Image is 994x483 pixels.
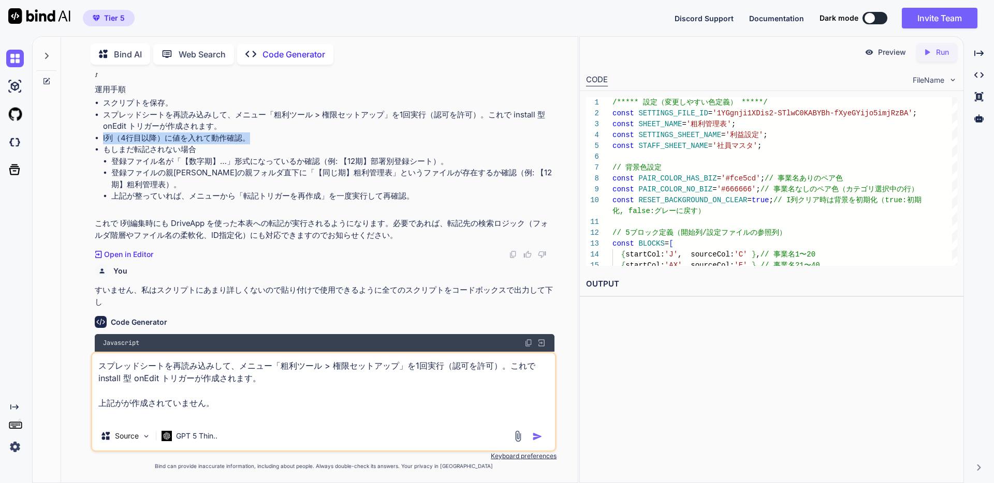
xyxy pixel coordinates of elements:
h6: You [113,266,127,276]
span: const [612,185,634,193]
span: '#666666' [717,185,756,193]
span: const [612,109,634,117]
span: const [612,131,634,139]
p: 運用手順 [95,84,554,96]
button: premiumTier 5 [83,10,135,26]
span: true [752,196,769,204]
img: attachment [512,430,524,442]
div: 15 [586,260,599,271]
div: 8 [586,173,599,184]
span: } [752,250,756,259]
img: like [523,250,532,259]
img: ai-studio [6,78,24,95]
span: 化, false:グレーに戻す） [612,207,705,215]
p: Bind AI [114,48,142,61]
img: Pick Models [142,432,151,441]
span: 'C' [734,250,747,259]
span: // 背景色設定 [612,163,662,172]
span: // 事業名ありのペア色 [765,174,843,183]
p: Web Search [179,48,226,61]
span: // I列クリア時は背景を初期化（true:初期 [773,196,922,204]
h6: Code Generator [111,317,167,327]
span: const [612,120,634,128]
div: 5 [586,141,599,152]
span: startCol: [625,250,665,259]
span: '社員マスタ' [712,142,757,150]
img: Bind AI [8,8,70,24]
img: Open in Browser [537,338,546,348]
span: ; [756,185,760,193]
span: const [612,174,634,183]
span: SETTINGS_FILE_ID [638,109,708,117]
img: GPT 5 Thinking High [162,431,172,441]
span: [ [669,239,673,248]
span: SHEET_NAME [638,120,682,128]
button: Discord Support [675,13,734,24]
span: PAIR_COLOR_NO_BIZ [638,185,712,193]
span: ; [769,196,773,204]
p: これで I列編集時にも DriveApp を使った本表への転記が実行されるようになります。必要であれば、転記先の検索ロジック（フォルダ階層やファイル名の柔軟化、ID指定化）にも対応できますのでお... [95,218,554,241]
p: GPT 5 Thin.. [176,431,217,441]
img: preview [865,48,874,57]
img: copy [509,250,517,259]
li: スプレッドシートを再読み込みして、メニュー「粗利ツール > 権限セットアップ」を1回実行（認可を許可）。これで install 型 onEdit トリガーが作成されます。 [103,109,554,132]
span: ; [757,142,762,150]
p: Run [936,47,949,57]
p: すいません、私はスクリプトにあまり詳しくないので貼り付けで使用できるように全てのスクリプトをコードボックスで出力して下し [95,284,554,308]
span: '1YGgnji1XDis2-STlwC0KABYBh-fXyeGYijo5imjRzBA' [712,109,912,117]
span: Tier 5 [104,13,125,23]
span: STAFF_SHEET_NAME [638,142,708,150]
img: chevron down [948,76,957,84]
h2: OUTPUT [580,272,963,296]
span: '#fce5cd' [721,174,761,183]
div: 3 [586,119,599,130]
div: 10 [586,195,599,206]
img: dislike [538,250,546,259]
li: 登録ファイルの親[PERSON_NAME]の親フォルダ直下に「【同じ期】粗利管理表」というファイルが存在するか確認（例: 【12期】粗利管理表）。 [111,167,554,190]
span: // 事業名1〜20 [760,250,815,259]
span: = [664,239,668,248]
span: const [612,196,634,204]
div: 2 [586,108,599,119]
li: I列（4行目以降）に値を入れて動作確認。 [103,132,554,144]
img: premium [93,15,100,21]
span: BLOCKS [638,239,664,248]
span: FileName [913,75,944,85]
span: = [712,185,717,193]
p: Preview [878,47,906,57]
li: スクリプトを保存。 [103,97,554,109]
span: = [717,174,721,183]
span: SETTINGS_SHEET_NAME [638,131,721,139]
span: ; [760,174,764,183]
span: PAIR_COLOR_HAS_BIZ [638,174,717,183]
li: もしまだ転記されない場合 [103,144,554,214]
img: darkCloudIdeIcon [6,133,24,151]
div: 9 [586,184,599,195]
div: 7 [586,162,599,173]
span: startCol: [625,261,665,269]
div: 13 [586,238,599,249]
span: // 5ブロック定義（開始列/設定ファイルの参照列） [612,229,786,237]
img: chat [6,50,24,67]
span: , sourceCol: [678,250,734,259]
span: , [756,250,760,259]
img: copy [524,339,533,347]
span: '利益設定' [725,131,763,139]
span: '粗利管理表' [686,120,731,128]
span: const [612,142,634,150]
img: icon [532,431,543,442]
span: = [721,131,725,139]
span: // 事業名なしのペア色（カテゴリ選択中の行） [760,185,918,193]
span: // 事業名21〜40 [760,261,820,269]
span: RESET_BACKGROUND_ON_CLEAR [638,196,747,204]
div: 4 [586,130,599,141]
div: 14 [586,249,599,260]
span: ; [763,131,767,139]
p: Bind can provide inaccurate information, including about people. Always double-check its answers.... [91,462,557,470]
span: , sourceCol: [682,261,734,269]
span: Discord Support [675,14,734,23]
p: Source [115,431,139,441]
span: const [612,239,634,248]
p: Open in Editor [104,249,153,260]
span: = [708,109,712,117]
